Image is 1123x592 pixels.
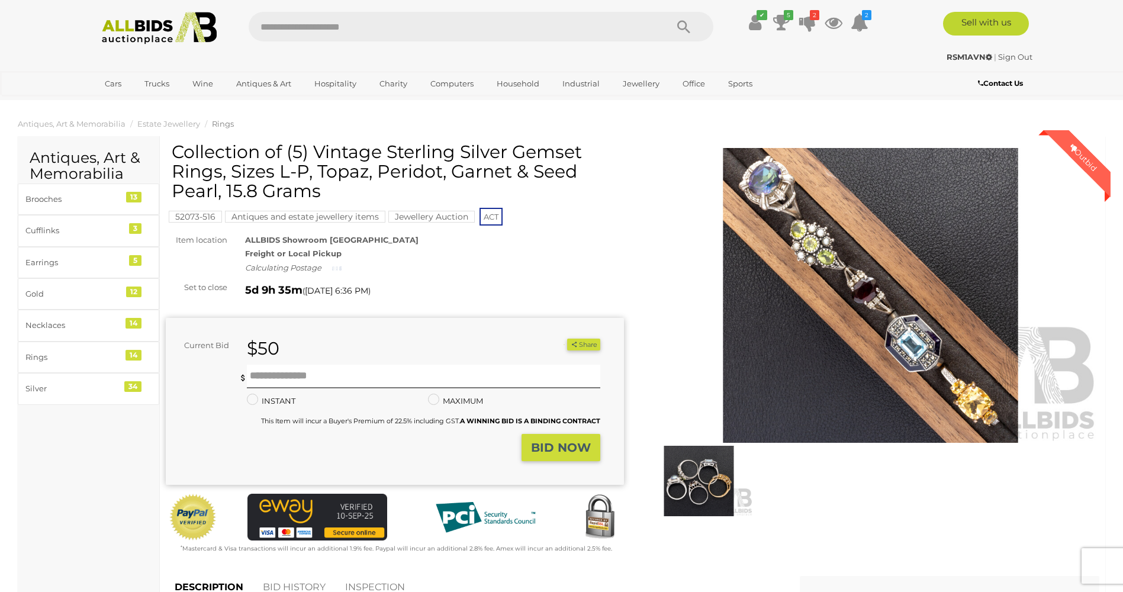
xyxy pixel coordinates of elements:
[172,142,621,201] h1: Collection of (5) Vintage Sterling Silver Gemset Rings, Sizes L-P, Topaz, Peridot, Garnet & Seed ...
[307,74,364,94] a: Hospitality
[225,211,385,223] mark: Antiques and estate jewellery items
[18,342,159,373] a: Rings 14
[675,74,713,94] a: Office
[994,52,996,62] span: |
[531,440,591,455] strong: BID NOW
[126,318,141,329] div: 14
[305,285,368,296] span: [DATE] 6:36 PM
[247,494,387,540] img: eWAY Payment Gateway
[799,12,816,33] a: 2
[784,10,793,20] i: 5
[522,434,600,462] button: BID NOW
[25,382,123,395] div: Silver
[978,77,1026,90] a: Contact Us
[18,119,126,128] a: Antiques, Art & Memorabilia
[943,12,1029,36] a: Sell with us
[18,215,159,246] a: Cufflinks 3
[947,52,992,62] strong: RSM1AVN
[18,278,159,310] a: Gold 12
[1056,130,1111,185] div: Outbid
[261,417,600,425] small: This Item will incur a Buyer's Premium of 22.5% including GST.
[30,150,147,182] h2: Antiques, Art & Memorabilia
[126,287,141,297] div: 12
[18,247,159,278] a: Earrings 5
[95,12,224,44] img: Allbids.com.au
[169,212,222,221] a: 52073-516
[489,74,547,94] a: Household
[642,148,1100,443] img: Collection of (5) Vintage Sterling Silver Gemset Rings, Sizes L-P, Topaz, Peridot, Garnet & Seed ...
[212,119,234,128] a: Rings
[181,545,612,552] small: Mastercard & Visa transactions will incur an additional 1.9% fee. Paypal will incur an additional...
[426,494,545,541] img: PCI DSS compliant
[25,224,123,237] div: Cufflinks
[97,94,197,113] a: [GEOGRAPHIC_DATA]
[25,287,123,301] div: Gold
[460,417,600,425] b: A WINNING BID IS A BINDING CONTRACT
[245,249,342,258] strong: Freight or Local Pickup
[157,281,236,294] div: Set to close
[229,74,299,94] a: Antiques & Art
[245,263,321,272] i: Calculating Postage
[137,74,177,94] a: Trucks
[773,12,790,33] a: 5
[126,192,141,202] div: 13
[25,350,123,364] div: Rings
[947,52,994,62] a: RSM1AVN
[810,10,819,20] i: 2
[998,52,1032,62] a: Sign Out
[388,211,475,223] mark: Jewellery Auction
[480,208,503,226] span: ACT
[169,211,222,223] mark: 52073-516
[225,212,385,221] a: Antiques and estate jewellery items
[25,256,123,269] div: Earrings
[18,184,159,215] a: Brooches 13
[332,265,342,272] img: small-loading.gif
[137,119,200,128] a: Estate Jewellery
[185,74,221,94] a: Wine
[169,494,217,541] img: Official PayPal Seal
[757,10,767,20] i: ✔
[567,339,600,351] button: Share
[555,74,607,94] a: Industrial
[851,12,868,33] a: 2
[428,394,483,408] label: MAXIMUM
[25,192,123,206] div: Brooches
[25,318,123,332] div: Necklaces
[124,381,141,392] div: 34
[554,339,565,350] li: Watch this item
[645,446,753,516] img: Collection of (5) Vintage Sterling Silver Gemset Rings, Sizes L-P, Topaz, Peridot, Garnet & Seed ...
[247,394,295,408] label: INSTANT
[978,79,1023,88] b: Contact Us
[166,339,238,352] div: Current Bid
[388,212,475,221] a: Jewellery Auction
[654,12,713,41] button: Search
[97,74,129,94] a: Cars
[245,235,419,244] strong: ALLBIDS Showroom [GEOGRAPHIC_DATA]
[129,255,141,266] div: 5
[615,74,667,94] a: Jewellery
[245,284,303,297] strong: 5d 9h 35m
[129,223,141,234] div: 3
[157,233,236,247] div: Item location
[372,74,415,94] a: Charity
[720,74,760,94] a: Sports
[423,74,481,94] a: Computers
[862,10,871,20] i: 2
[18,310,159,341] a: Necklaces 14
[576,494,623,541] img: Secured by Rapid SSL
[247,337,279,359] strong: $50
[126,350,141,361] div: 14
[18,373,159,404] a: Silver 34
[303,286,371,295] span: ( )
[746,12,764,33] a: ✔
